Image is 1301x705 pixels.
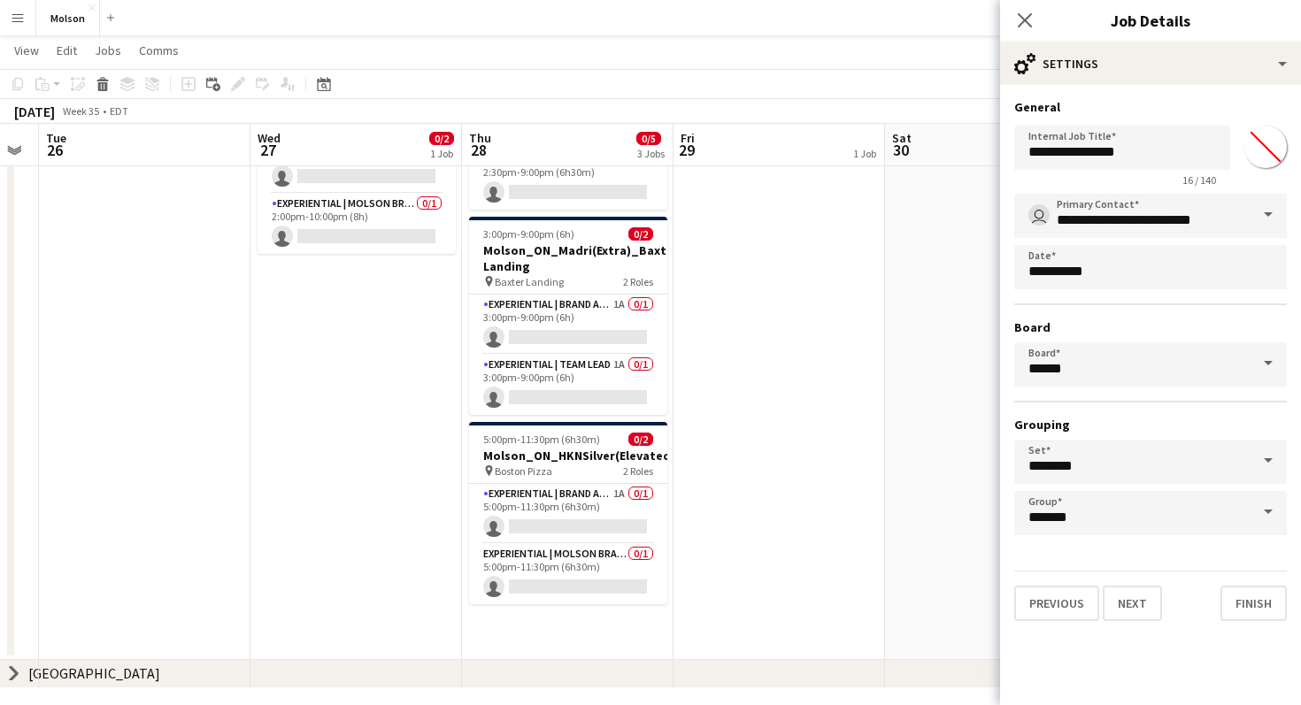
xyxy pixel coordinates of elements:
[57,42,77,58] span: Edit
[636,132,661,145] span: 0/5
[58,104,103,118] span: Week 35
[1014,99,1287,115] h3: General
[429,132,454,145] span: 0/2
[495,275,564,288] span: Baxter Landing
[1220,586,1287,621] button: Finish
[628,433,653,446] span: 0/2
[95,42,121,58] span: Jobs
[469,217,667,415] app-job-card: 3:00pm-9:00pm (6h)0/2Molson_ON_Madri(Extra)_Baxter Landing Baxter Landing2 RolesExperiential | Br...
[43,140,66,160] span: 26
[466,140,491,160] span: 28
[853,147,876,160] div: 1 Job
[1000,42,1301,85] div: Settings
[469,544,667,604] app-card-role: Experiential | Molson Brand Specialist0/15:00pm-11:30pm (6h30m)
[623,275,653,288] span: 2 Roles
[1014,417,1287,433] h3: Grouping
[139,42,179,58] span: Comms
[1103,586,1162,621] button: Next
[36,1,100,35] button: Molson
[1000,9,1301,32] h3: Job Details
[678,140,695,160] span: 29
[14,42,39,58] span: View
[628,227,653,241] span: 0/2
[495,464,552,478] span: Boston Pizza
[469,355,667,415] app-card-role: Experiential | Team Lead1A0/13:00pm-9:00pm (6h)
[889,140,912,160] span: 30
[110,104,128,118] div: EDT
[637,147,665,160] div: 3 Jobs
[50,39,84,62] a: Edit
[28,664,160,682] div: [GEOGRAPHIC_DATA]
[255,140,281,160] span: 27
[46,130,66,146] span: Tue
[88,39,128,62] a: Jobs
[623,464,653,478] span: 2 Roles
[681,130,695,146] span: Fri
[132,39,186,62] a: Comms
[1014,319,1287,335] h3: Board
[14,103,55,120] div: [DATE]
[469,242,667,274] h3: Molson_ON_Madri(Extra)_Baxter Landing
[469,422,667,604] app-job-card: 5:00pm-11:30pm (6h30m)0/2Molson_ON_HKNSilver(Elevated)_Cambridge Boston Pizza2 RolesExperiential ...
[469,295,667,355] app-card-role: Experiential | Brand Ambassador1A0/13:00pm-9:00pm (6h)
[1014,586,1099,621] button: Previous
[483,227,574,241] span: 3:00pm-9:00pm (6h)
[469,130,491,146] span: Thu
[7,39,46,62] a: View
[258,194,456,254] app-card-role: Experiential | Molson Brand Specialist0/12:00pm-10:00pm (8h)
[1168,173,1230,187] span: 16 / 140
[483,433,600,446] span: 5:00pm-11:30pm (6h30m)
[469,448,667,464] h3: Molson_ON_HKNSilver(Elevated)_Cambridge
[469,149,667,210] app-card-role: Experiential | Molson Brand Specialist0/12:30pm-9:00pm (6h30m)
[892,130,912,146] span: Sat
[430,147,453,160] div: 1 Job
[258,130,281,146] span: Wed
[469,484,667,544] app-card-role: Experiential | Brand Ambassador1A0/15:00pm-11:30pm (6h30m)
